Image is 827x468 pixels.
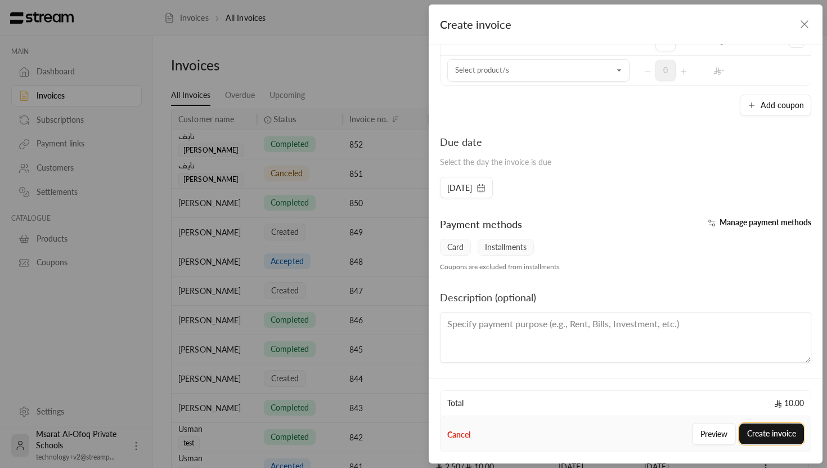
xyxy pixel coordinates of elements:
[440,134,551,150] div: Due date
[720,217,811,227] span: Manage payment methods
[447,398,464,409] span: Total
[447,429,470,440] button: Cancel
[478,239,534,256] span: Installments
[440,17,511,31] span: Create invoice
[434,262,817,271] div: Coupons are excluded from installments.
[774,398,804,409] span: 10.00
[440,291,536,304] span: Description (optional)
[740,95,811,116] button: Add coupon
[709,56,783,85] td: -
[692,423,736,445] button: Preview
[613,64,626,77] button: Open
[655,60,676,81] span: 0
[440,157,551,167] span: Select the day the invoice is due
[739,424,804,444] button: Create invoice
[440,5,811,86] table: Selected Products
[440,239,471,256] span: Card
[447,182,472,194] span: [DATE]
[440,218,522,230] span: Payment methods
